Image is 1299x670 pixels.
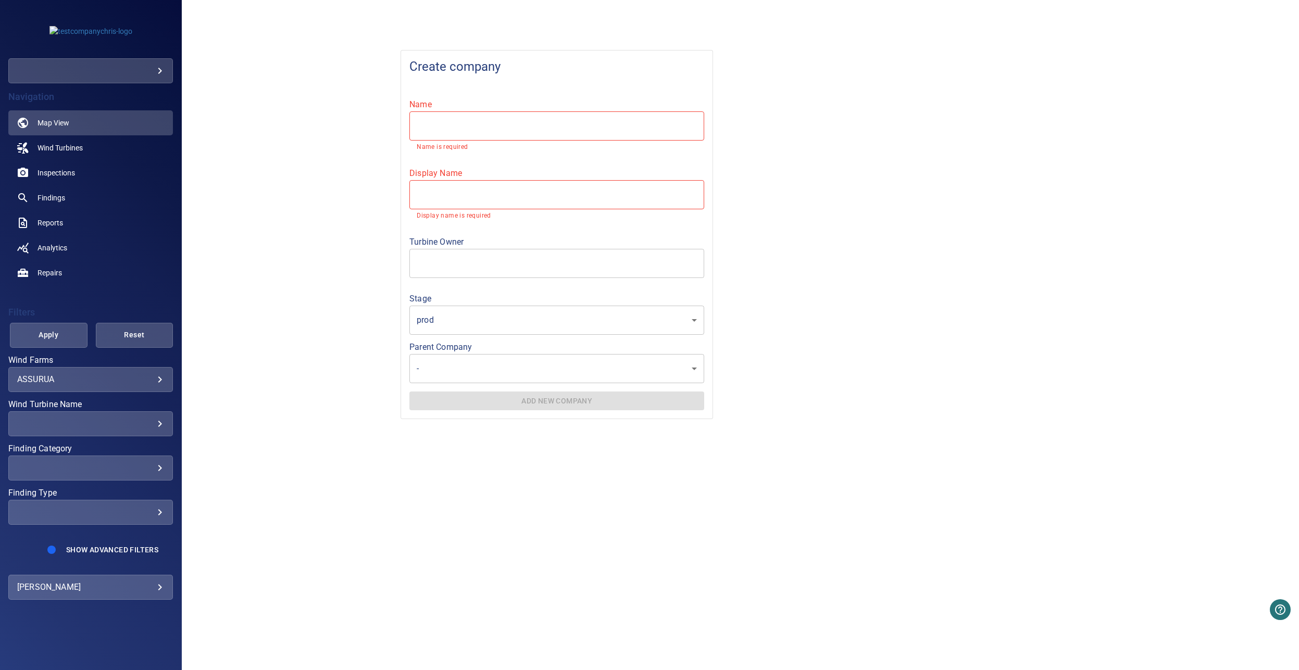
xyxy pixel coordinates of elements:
[409,295,704,303] label: Stage
[409,238,704,246] label: Turbine Owner
[38,218,63,228] span: Reports
[8,411,173,436] div: Wind Turbine Name
[66,546,158,554] span: Show Advanced Filters
[10,323,88,348] button: Apply
[417,142,697,153] p: Name is required
[49,26,132,36] img: testcompanychris-logo
[23,328,74,342] span: Apply
[8,456,173,481] div: Finding Category
[8,489,173,497] label: Finding Type
[8,307,173,318] h4: Filters
[38,168,75,178] span: Inspections
[109,328,160,342] span: Reset
[8,235,173,260] a: analytics noActive
[38,243,67,253] span: Analytics
[60,541,165,558] button: Show Advanced Filters
[38,143,83,153] span: Wind Turbines
[409,343,704,351] label: Parent Company
[8,210,173,235] a: reports noActive
[38,193,65,203] span: Findings
[8,445,173,453] label: Finding Category
[38,268,62,278] span: Repairs
[409,169,704,178] label: Display Name
[8,58,173,83] div: testcompanychris
[8,400,173,409] label: Wind Turbine Name
[8,367,173,392] div: Wind Farms
[8,500,173,525] div: Finding Type
[8,185,173,210] a: findings noActive
[17,374,164,384] div: ASSURUA
[417,211,697,221] p: Display name is required
[8,260,173,285] a: repairs noActive
[409,59,704,75] span: Create company
[8,356,173,364] label: Wind Farms
[38,118,69,128] span: Map View
[409,100,704,109] label: Name
[17,579,164,596] div: [PERSON_NAME]
[8,92,173,102] h4: Navigation
[8,160,173,185] a: inspections noActive
[8,135,173,160] a: windturbines noActive
[8,110,173,135] a: map active
[96,323,173,348] button: Reset
[409,306,704,335] div: prod
[409,354,704,383] div: -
